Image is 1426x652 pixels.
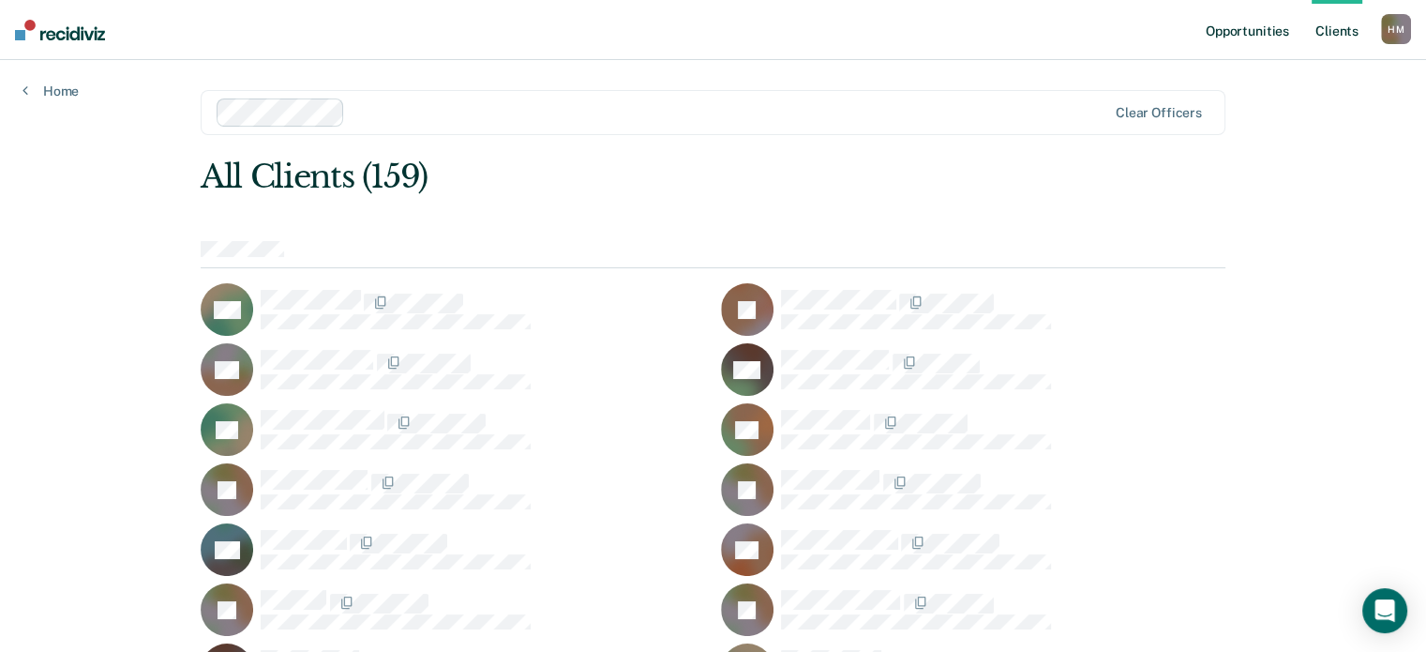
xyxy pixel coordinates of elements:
img: Recidiviz [15,20,105,40]
a: Home [23,83,79,99]
div: All Clients (159) [201,158,1020,196]
div: H M [1381,14,1411,44]
div: Clear officers [1116,105,1202,121]
button: HM [1381,14,1411,44]
div: Open Intercom Messenger [1362,588,1407,633]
